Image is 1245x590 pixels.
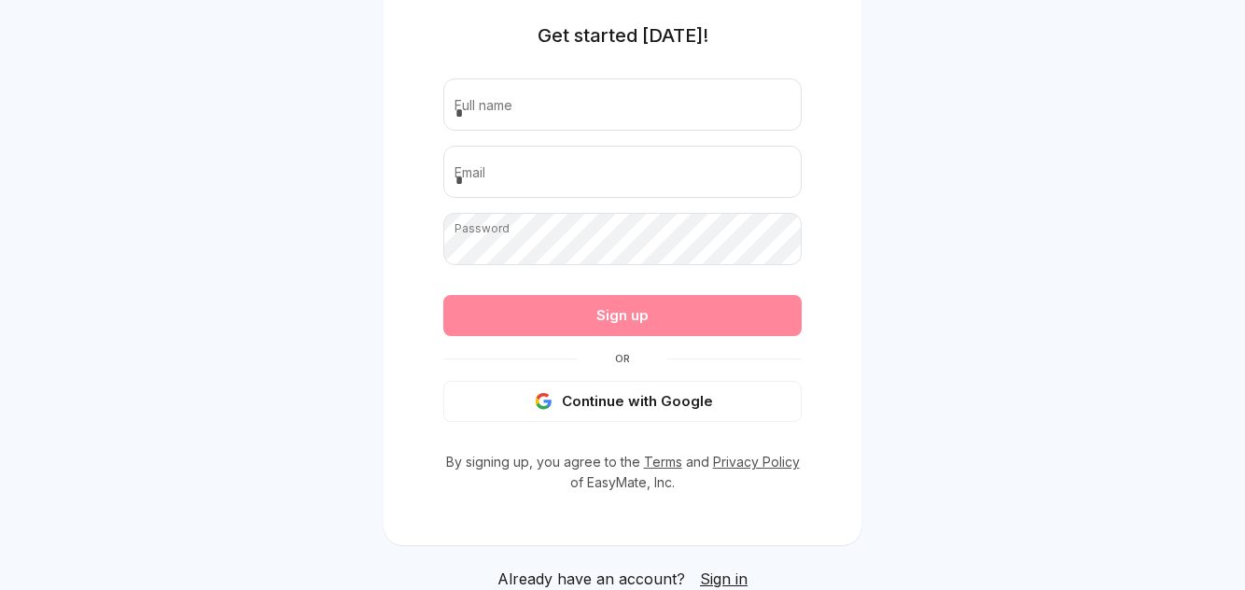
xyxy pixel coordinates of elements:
h1: Get started [DATE]! [538,22,708,49]
span: Sign in [700,569,748,588]
button: Continue with Google [443,381,802,422]
span: Already have an account? [497,568,685,590]
p: By signing up, you agree to the and of EasyMate, Inc. [443,452,802,493]
a: Privacy Policy [713,454,800,470]
span: Or [578,351,667,366]
a: Terms [644,454,682,470]
a: Sign in [700,568,748,590]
